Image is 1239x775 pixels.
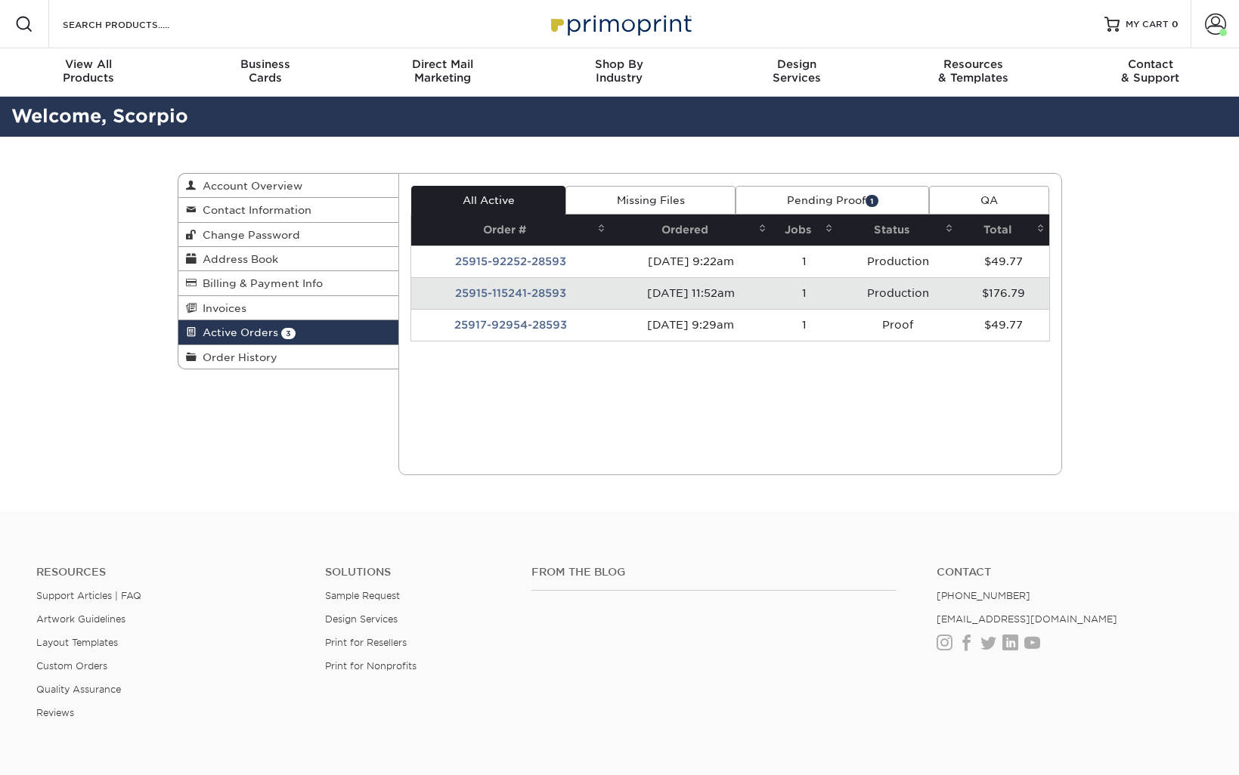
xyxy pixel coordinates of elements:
td: Production [838,277,958,309]
a: Support Articles | FAQ [36,590,141,601]
span: Billing & Payment Info [197,277,323,289]
a: Shop ByIndustry [531,48,708,97]
div: Marketing [354,57,531,85]
span: Address Book [197,253,278,265]
a: Missing Files [565,186,736,215]
img: Primoprint [544,8,695,40]
th: Order # [411,215,610,245]
td: 1 [771,277,838,309]
a: DesignServices [708,48,885,97]
a: Account Overview [178,174,399,198]
td: 25915-115241-28593 [411,277,610,309]
a: Sample Request [325,590,400,601]
td: 25915-92252-28593 [411,245,610,277]
a: Artwork Guidelines [36,613,125,625]
span: Contact Information [197,204,311,216]
th: Status [838,215,958,245]
a: Pending Proof1 [736,186,929,215]
a: Contact& Support [1062,48,1239,97]
span: Account Overview [197,180,302,192]
span: MY CART [1126,18,1169,31]
a: Active Orders 3 [178,320,399,344]
h4: Solutions [325,566,509,579]
td: 25917-92954-28593 [411,309,610,341]
span: 1 [866,195,878,206]
a: Quality Assurance [36,684,121,695]
h4: Resources [36,566,302,579]
td: $49.77 [958,245,1049,277]
a: QA [929,186,1049,215]
td: Proof [838,309,958,341]
a: Billing & Payment Info [178,271,399,295]
a: Direct MailMarketing [354,48,531,97]
span: 0 [1172,19,1179,29]
div: & Support [1062,57,1239,85]
a: Print for Resellers [325,637,407,648]
td: $49.77 [958,309,1049,341]
span: Order History [197,351,277,363]
a: BusinessCards [177,48,354,97]
a: Design Services [325,613,398,625]
a: Change Password [178,223,399,247]
span: Design [708,57,885,71]
a: Reviews [36,707,74,718]
a: Resources& Templates [885,48,1062,97]
a: Address Book [178,247,399,271]
a: Contact [937,566,1203,579]
td: $176.79 [958,277,1049,309]
span: Direct Mail [354,57,531,71]
td: [DATE] 9:29am [610,309,770,341]
a: Custom Orders [36,660,107,672]
th: Total [958,215,1049,245]
span: Shop By [531,57,708,71]
span: Business [177,57,354,71]
h4: From the Blog [531,566,895,579]
div: & Templates [885,57,1062,85]
div: Services [708,57,885,85]
th: Jobs [771,215,838,245]
th: Ordered [610,215,770,245]
a: Contact Information [178,198,399,222]
span: Resources [885,57,1062,71]
td: [DATE] 11:52am [610,277,770,309]
span: Invoices [197,302,246,314]
td: 1 [771,309,838,341]
div: Industry [531,57,708,85]
span: 3 [281,328,296,339]
input: SEARCH PRODUCTS..... [61,15,209,33]
a: Layout Templates [36,637,118,648]
a: [EMAIL_ADDRESS][DOMAIN_NAME] [937,613,1117,625]
td: Production [838,245,958,277]
a: All Active [411,186,565,215]
td: 1 [771,245,838,277]
td: [DATE] 9:22am [610,245,770,277]
a: Invoices [178,296,399,320]
a: Print for Nonprofits [325,660,417,672]
span: Active Orders [197,326,278,338]
span: Change Password [197,229,300,241]
span: Contact [1062,57,1239,71]
a: [PHONE_NUMBER] [937,590,1030,601]
div: Cards [177,57,354,85]
a: Order History [178,345,399,369]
